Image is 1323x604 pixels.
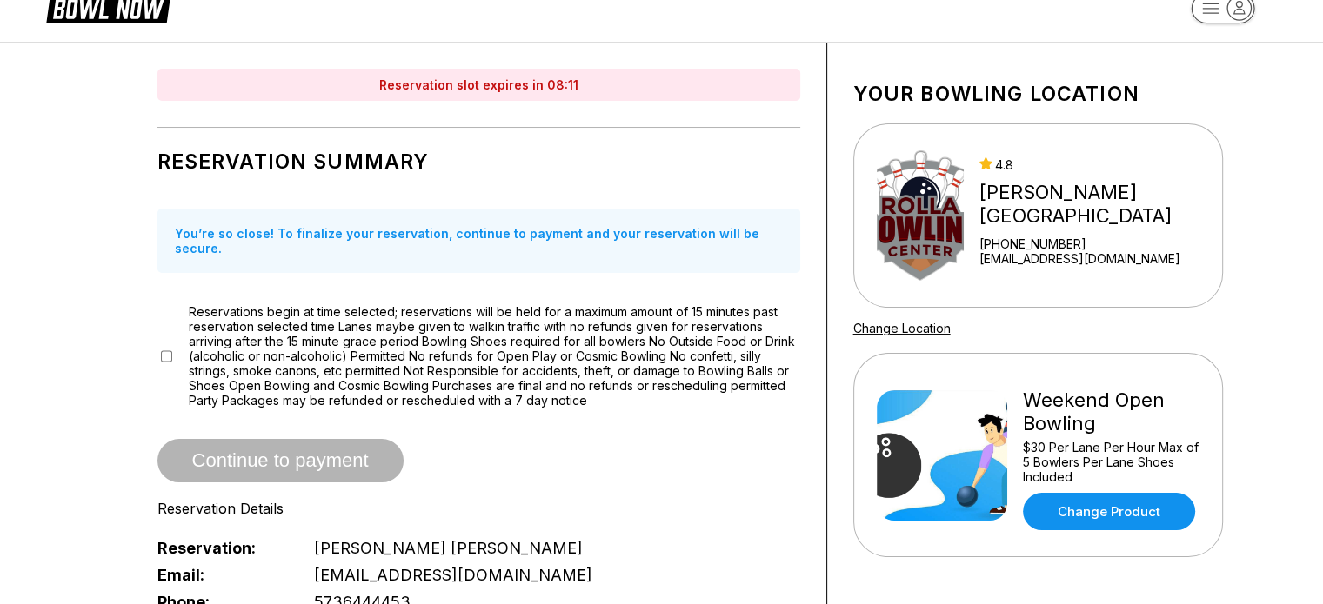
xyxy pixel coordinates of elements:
div: [PHONE_NUMBER] [979,236,1214,251]
a: [EMAIL_ADDRESS][DOMAIN_NAME] [979,251,1214,266]
div: $30 Per Lane Per Hour Max of 5 Bowlers Per Lane Shoes Included [1023,440,1199,484]
div: Reservation slot expires in 08:11 [157,69,800,101]
span: Reservations begin at time selected; reservations will be held for a maximum amount of 15 minutes... [189,304,800,408]
span: [PERSON_NAME] [PERSON_NAME] [314,539,583,557]
span: [EMAIL_ADDRESS][DOMAIN_NAME] [314,566,592,584]
div: [PERSON_NAME][GEOGRAPHIC_DATA] [979,181,1214,228]
div: Weekend Open Bowling [1023,388,1199,435]
span: Email: [157,566,286,584]
div: 4.8 [979,157,1214,172]
a: Change Product [1023,493,1195,530]
h1: Reservation Summary [157,149,800,174]
img: Weekend Open Bowling [877,390,1007,521]
span: Reservation: [157,539,286,557]
a: Change Location [853,321,951,335]
img: Rolla Bowling Center [877,150,965,281]
div: You’re so close! To finalize your reservation, continue to payment and your reservation will be s... [157,209,800,273]
div: Reservation Details [157,500,800,517]
h1: Your bowling location [853,82,1223,106]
